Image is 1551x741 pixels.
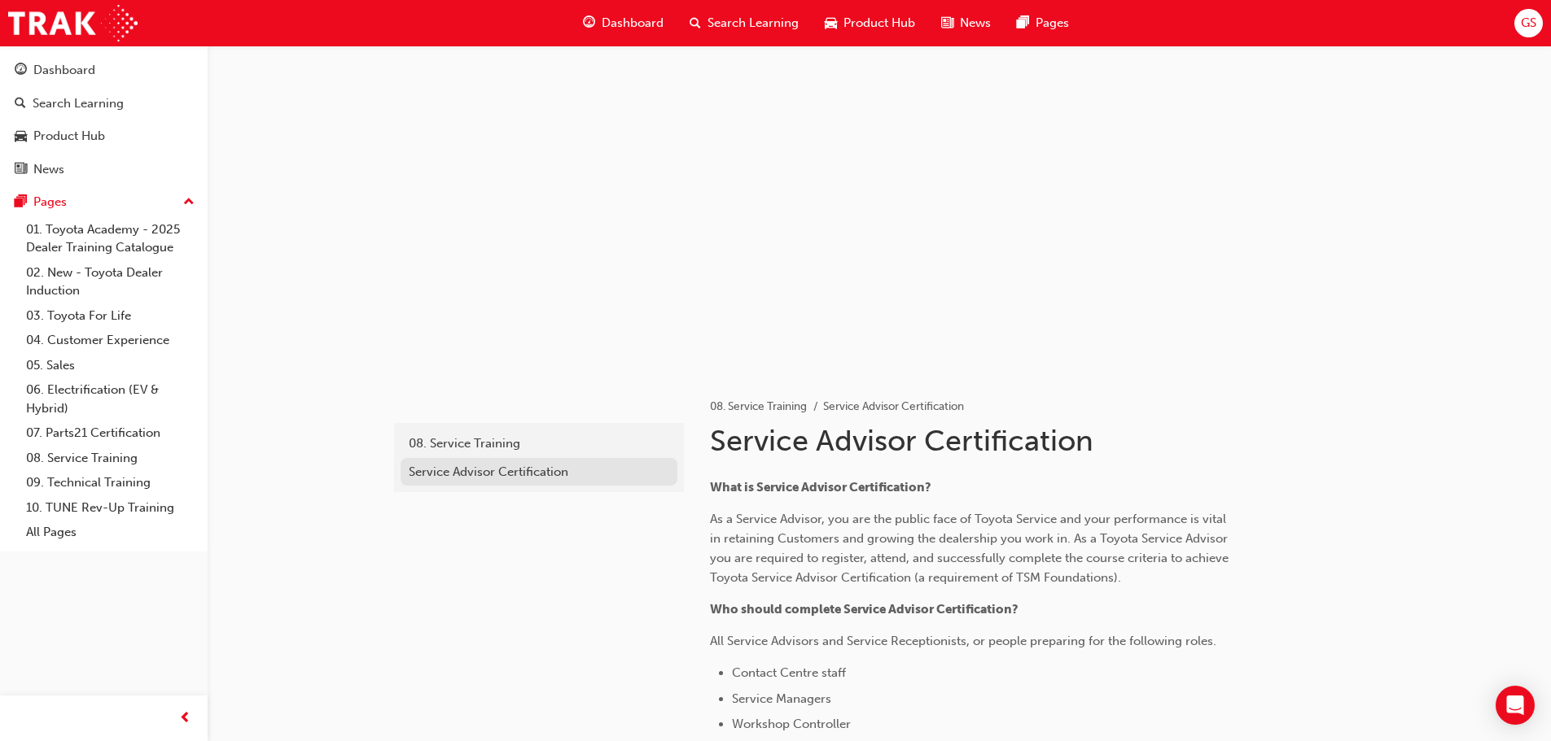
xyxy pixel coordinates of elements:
[33,94,124,113] div: Search Learning
[708,14,799,33] span: Search Learning
[1496,686,1535,725] div: Open Intercom Messenger
[710,602,1019,617] span: Who should complete Service Advisor Certification?
[20,421,201,446] a: 07. Parts21 Certification
[710,423,1244,459] h1: Service Advisor Certification
[15,163,27,177] span: news-icon
[825,13,837,33] span: car-icon
[401,429,677,458] a: 08. Service Training
[8,5,138,41] img: Trak
[710,480,931,495] span: What is Service Advisor Certification?
[20,520,201,545] a: All Pages
[690,13,701,33] span: search-icon
[33,193,67,211] div: Pages
[583,13,595,33] span: guage-icon
[1036,14,1069,33] span: Pages
[7,55,201,85] a: Dashboard
[570,7,677,40] a: guage-iconDashboard
[20,217,201,260] a: 01. Toyota Academy - 2025 Dealer Training Catalogue
[33,61,95,80] div: Dashboard
[1521,14,1536,33] span: GS
[7,52,201,187] button: DashboardSearch LearningProduct HubNews
[15,195,27,210] span: pages-icon
[960,14,991,33] span: News
[928,7,1004,40] a: news-iconNews
[7,155,201,185] a: News
[409,434,669,453] div: 08. Service Training
[1017,13,1029,33] span: pages-icon
[7,187,201,217] button: Pages
[409,463,669,482] div: Service Advisor Certification
[732,665,846,680] span: Contact Centre staff
[179,708,191,729] span: prev-icon
[677,7,812,40] a: search-iconSearch Learning
[823,398,964,416] li: Service Advisor Certification
[20,260,201,303] a: 02. New - Toyota Dealer Induction
[710,634,1216,648] span: All Service Advisors and Service Receptionists, or people preparing for the following roles.
[843,14,915,33] span: Product Hub
[401,458,677,486] a: Service Advisor Certification
[1514,9,1543,37] button: GS
[710,512,1232,585] span: As a Service Advisor, you are the public face of Toyota Service and your performance is vital in ...
[20,495,201,521] a: 10. TUNE Rev-Up Training
[812,7,928,40] a: car-iconProduct Hub
[7,121,201,151] a: Product Hub
[941,13,953,33] span: news-icon
[33,127,105,146] div: Product Hub
[710,399,807,413] a: 08. Service Training
[20,377,201,421] a: 06. Electrification (EV & Hybrid)
[15,129,27,144] span: car-icon
[602,14,664,33] span: Dashboard
[20,470,201,495] a: 09. Technical Training
[15,97,26,111] span: search-icon
[33,160,64,179] div: News
[732,691,831,706] span: Service Managers
[15,63,27,78] span: guage-icon
[1004,7,1082,40] a: pages-iconPages
[183,192,195,213] span: up-icon
[20,353,201,378] a: 05. Sales
[732,717,851,731] span: Workshop Controller
[20,303,201,329] a: 03. Toyota For Life
[7,89,201,119] a: Search Learning
[20,328,201,353] a: 04. Customer Experience
[20,446,201,471] a: 08. Service Training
